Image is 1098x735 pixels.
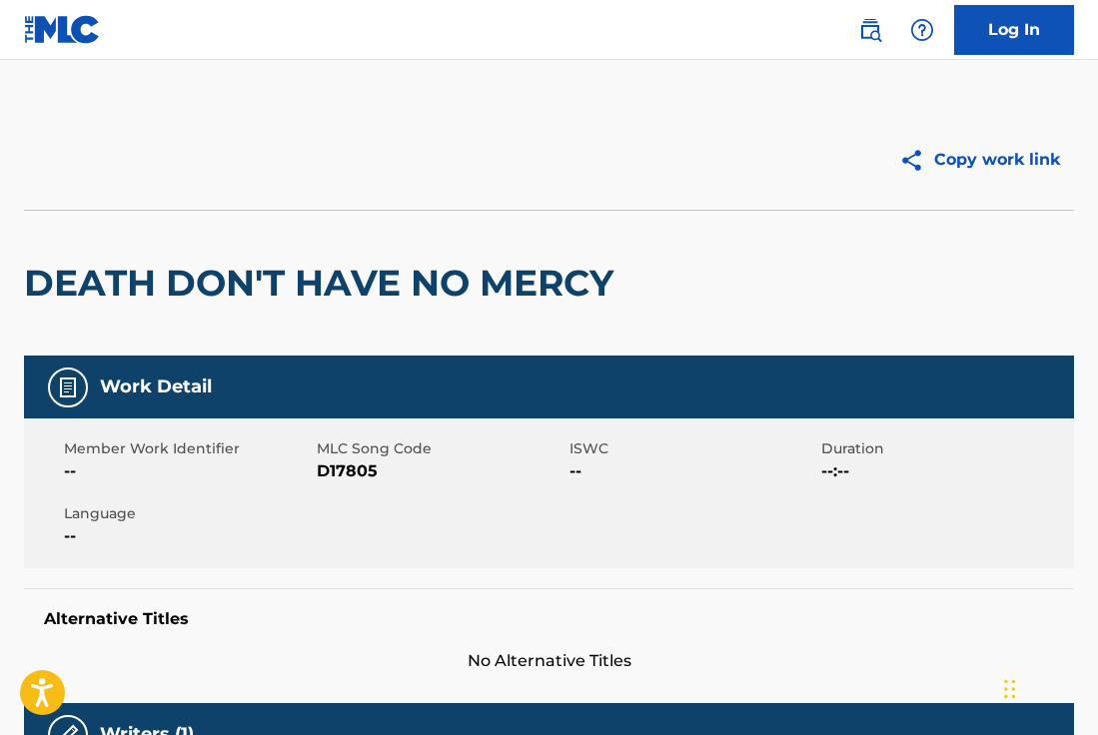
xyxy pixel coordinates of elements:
a: Log In [954,5,1074,55]
span: --:-- [821,459,1069,483]
span: Language [64,503,312,524]
h5: Work Detail [100,375,212,398]
span: MLC Song Code [317,438,564,459]
img: help [910,18,934,42]
img: search [858,18,882,42]
span: No Alternative Titles [24,649,1074,673]
span: Member Work Identifier [64,438,312,459]
img: Work Detail [56,375,80,399]
button: Copy work link [885,135,1074,185]
span: D17805 [317,459,564,483]
img: MLC Logo [24,15,101,44]
span: -- [64,459,312,483]
a: Public Search [850,10,890,50]
h5: Alternative Titles [44,609,1054,629]
div: Help [902,10,942,50]
div: Drag [1004,659,1016,719]
span: ISWC [569,438,817,459]
span: Duration [821,438,1069,459]
iframe: Chat Widget [998,639,1098,735]
h2: DEATH DON'T HAVE NO MERCY [24,261,623,306]
span: -- [64,524,312,548]
span: -- [569,459,817,483]
img: Copy work link [899,148,934,173]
